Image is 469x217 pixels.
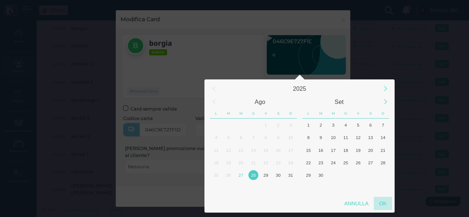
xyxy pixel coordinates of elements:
div: Domenica, Settembre 7 [377,119,389,131]
div: 27 [236,170,246,180]
div: 15 [303,145,313,155]
div: Martedì, Luglio 29 [222,119,235,131]
div: 4 [341,120,351,130]
div: 26 [353,158,363,168]
div: Domenica, Agosto 10 [284,131,297,144]
div: 31 [286,170,296,180]
div: Mercoledì, Luglio 30 [235,119,247,131]
div: 10 [286,132,296,142]
div: Lunedì, Agosto 25 [210,169,222,182]
div: Martedì, Agosto 5 [222,131,235,144]
div: Sabato, Ottobre 11 [364,182,377,194]
div: Venerdì, Agosto 29 [259,169,272,182]
div: 13 [236,145,246,155]
div: Mercoledì, Settembre 17 [327,144,340,156]
div: Domenica, Settembre 14 [377,131,389,144]
div: Settembre [300,95,379,108]
div: 12 [224,145,233,155]
div: Giovedì, Agosto 7 [247,131,260,144]
div: 28 [248,170,258,180]
div: 18 [341,145,351,155]
div: 29 [303,170,313,180]
div: 26 [224,170,233,180]
div: Lunedì, Settembre 1 [210,182,222,194]
div: Giovedì, Settembre 11 [340,131,352,144]
div: 23 [316,158,326,168]
div: Mercoledì, Settembre 10 [327,131,340,144]
div: Lunedì [302,108,315,119]
div: Oggi, Mercoledì, Agosto 27 [235,169,247,182]
div: 17 [328,145,338,155]
div: Martedì, Agosto 19 [222,156,235,169]
div: 11 [341,132,351,142]
div: Sabato [364,108,377,119]
div: Giovedì, Agosto 28 [247,169,260,182]
span: Assistenza [22,6,48,11]
div: 30 [316,170,326,180]
div: 25 [341,158,351,168]
div: Domenica [377,108,389,119]
div: Martedì, Settembre 23 [315,156,327,169]
div: 19 [224,158,233,168]
div: 17 [286,145,296,155]
div: Lunedì [210,108,222,119]
div: Lunedì, Settembre 8 [302,131,315,144]
div: Mercoledì, Agosto 20 [235,156,247,169]
div: Lunedì, Ottobre 6 [302,182,315,194]
div: Martedì, Settembre 2 [315,119,327,131]
div: Lunedì, Settembre 1 [302,119,315,131]
div: Domenica, Agosto 17 [284,144,297,156]
div: 13 [366,132,376,142]
div: Mercoledì, Settembre 3 [327,119,340,131]
div: Domenica, Settembre 28 [377,156,389,169]
div: 6 [236,132,246,142]
div: Sabato [272,108,284,119]
div: 9 [273,132,283,142]
div: Domenica, Settembre 7 [284,182,297,194]
div: Giovedì, Luglio 31 [247,119,260,131]
div: Domenica [284,108,297,119]
div: 10 [328,132,338,142]
div: Sabato, Agosto 9 [272,131,284,144]
div: Martedì, Settembre 2 [222,182,235,194]
div: 20 [366,145,376,155]
div: Sabato, Agosto 23 [272,156,284,169]
div: 18 [211,158,221,168]
div: Lunedì, Agosto 4 [210,131,222,144]
div: Giovedì [340,108,352,119]
div: Mercoledì [235,108,247,119]
div: 4 [211,132,221,142]
div: Mercoledì, Ottobre 8 [327,182,340,194]
div: 2 [316,120,326,130]
div: Domenica, Ottobre 5 [377,169,389,182]
div: 24 [286,158,296,168]
div: Venerdì, Agosto 1 [259,119,272,131]
div: Sabato, Settembre 13 [364,131,377,144]
div: Martedì [315,108,327,119]
div: Giovedì, Ottobre 9 [340,182,352,194]
div: Next Month [377,94,393,110]
div: 6 [366,120,376,130]
div: 28 [378,158,388,168]
div: 21 [248,158,258,168]
div: Martedì, Settembre 30 [315,169,327,182]
div: 12 [353,132,363,142]
div: Lunedì, Luglio 28 [210,119,222,131]
div: Domenica, Agosto 24 [284,156,297,169]
div: Agosto [221,95,300,108]
div: Giovedì, Settembre 18 [340,144,352,156]
div: Mercoledì, Settembre 24 [327,156,340,169]
div: Domenica, Agosto 3 [284,119,297,131]
div: Sabato, Ottobre 4 [364,169,377,182]
div: Venerdì, Agosto 22 [259,156,272,169]
div: Mercoledì, Agosto 6 [235,131,247,144]
div: Lunedì, Settembre 15 [302,144,315,156]
div: Martedì, Ottobre 7 [315,182,327,194]
div: Venerdì, Settembre 5 [352,119,364,131]
div: 22 [303,158,313,168]
div: 5 [353,120,363,130]
div: Domenica, Agosto 31 [284,169,297,182]
div: Sabato, Settembre 6 [272,182,284,194]
div: 27 [366,158,376,168]
div: Mercoledì, Settembre 3 [235,182,247,194]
